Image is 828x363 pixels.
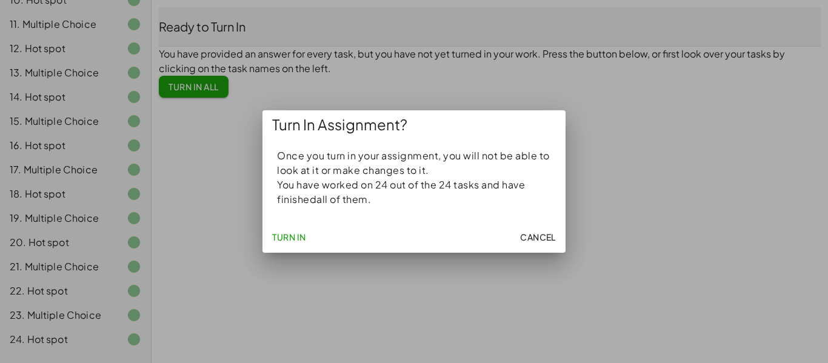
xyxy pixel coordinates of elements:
[267,226,311,248] button: Turn In
[277,178,551,207] p: You have worked on 24 out of the 24 tasks and have finished all of them.
[277,148,551,178] p: Once you turn in your assignment, you will not be able to look at it or make changes to it.
[272,231,306,242] span: Turn In
[272,115,407,135] span: Turn In Assignment?
[520,231,556,242] span: Cancel
[515,226,561,248] button: Cancel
